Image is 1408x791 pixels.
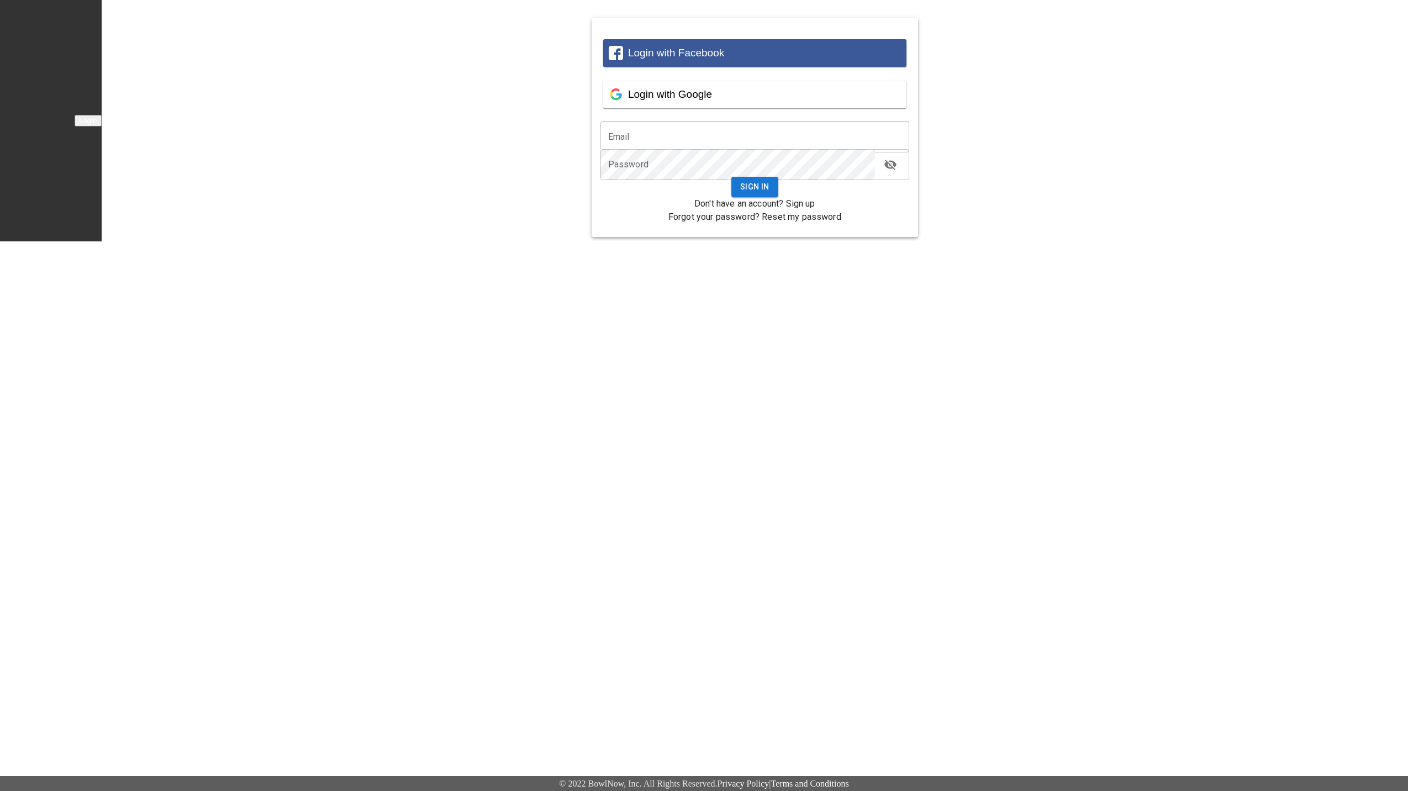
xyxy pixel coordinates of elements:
[75,115,102,126] button: Login
[718,779,769,788] a: Privacy Policy
[603,81,906,108] button: Login with Google
[628,47,724,59] span: Login with Facebook
[628,88,712,100] span: Login with Google
[879,154,901,176] button: toggle password visibility
[762,212,841,222] a: Reset my password
[771,779,849,788] a: Terms and Conditions
[559,779,717,788] span: © 2022 BowlNow, Inc. All Rights Reserved.
[603,39,906,67] button: Login with Facebook
[600,210,909,224] p: Forgot your password?
[6,114,66,125] img: logo
[786,198,815,209] a: Sign up
[600,197,909,210] p: Don't have an account?
[731,177,778,197] button: Sign In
